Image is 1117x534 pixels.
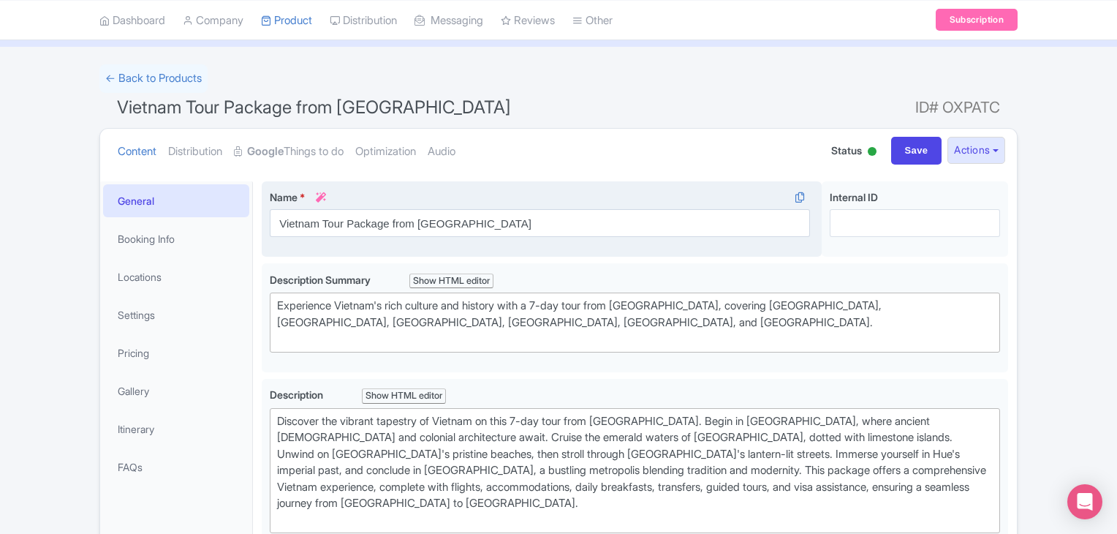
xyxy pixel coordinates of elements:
[428,129,455,175] a: Audio
[830,191,878,203] span: Internal ID
[103,375,249,407] a: Gallery
[277,298,993,347] div: Experience Vietnam's rich culture and history with a 7-day tour from [GEOGRAPHIC_DATA], covering ...
[362,388,446,404] div: Show HTML editor
[891,137,942,165] input: Save
[103,184,249,217] a: General
[270,388,325,401] span: Description
[936,9,1018,31] a: Subscription
[103,260,249,293] a: Locations
[247,143,284,160] strong: Google
[947,137,1005,164] button: Actions
[103,298,249,331] a: Settings
[103,336,249,369] a: Pricing
[270,191,298,203] span: Name
[355,129,416,175] a: Optimization
[270,274,373,286] span: Description Summary
[1067,484,1102,519] div: Open Intercom Messenger
[103,222,249,255] a: Booking Info
[168,129,222,175] a: Distribution
[103,451,249,484] a: FAQs
[915,93,1000,122] span: ID# OXPATC
[99,64,208,93] a: ← Back to Products
[277,413,993,529] div: Discover the vibrant tapestry of Vietnam on this 7-day tour from [GEOGRAPHIC_DATA]. Begin in [GEO...
[103,413,249,445] a: Itinerary
[117,97,511,118] span: Vietnam Tour Package from [GEOGRAPHIC_DATA]
[865,141,879,164] div: Active
[831,143,862,158] span: Status
[409,274,493,289] div: Show HTML editor
[234,129,344,175] a: GoogleThings to do
[118,129,156,175] a: Content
